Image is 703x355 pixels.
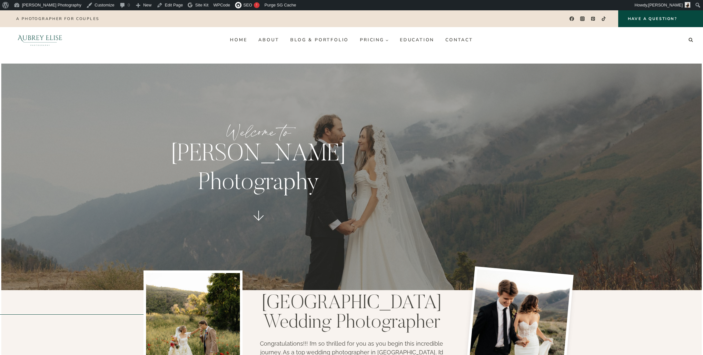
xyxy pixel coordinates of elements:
[599,14,609,24] a: TikTok
[567,14,576,24] a: Facebook
[151,141,367,198] p: [PERSON_NAME] Photography
[285,35,354,45] a: Blog & Portfolio
[151,120,367,144] p: Welcome to
[360,37,389,42] span: Pricing
[686,35,695,45] button: View Search Form
[8,27,72,53] img: Aubrey Elise Photography
[253,35,285,45] a: About
[618,10,703,27] a: Have a Question?
[195,3,208,7] span: Site Kit
[440,35,479,45] a: Contact
[224,35,479,45] nav: Primary
[16,16,99,21] p: A photographer for couples
[224,35,253,45] a: Home
[589,14,598,24] a: Pinterest
[648,3,683,7] span: [PERSON_NAME]
[578,14,587,24] a: Instagram
[354,35,394,45] a: Pricing
[243,3,252,7] span: SEO
[254,2,260,8] div: !
[257,294,447,333] h1: [GEOGRAPHIC_DATA] Wedding Photographer
[394,35,440,45] a: Education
